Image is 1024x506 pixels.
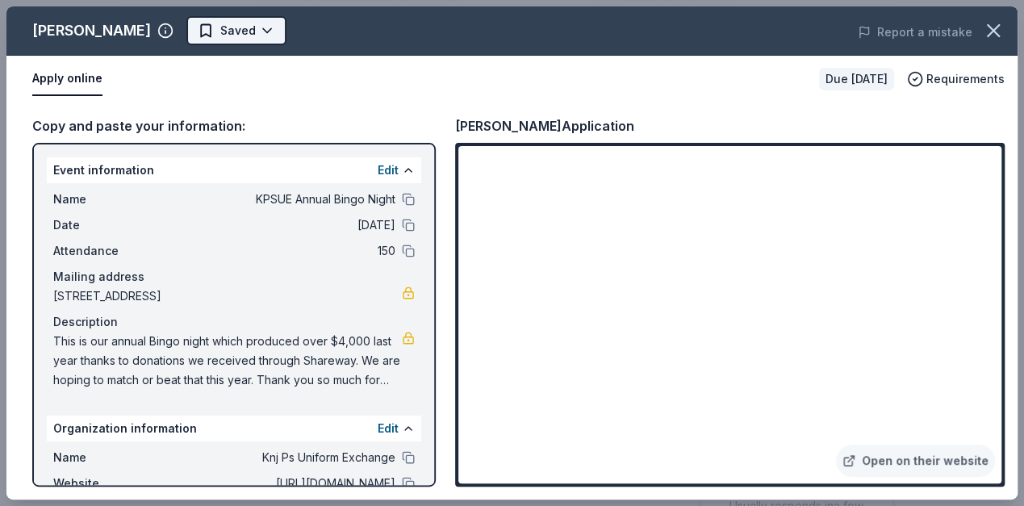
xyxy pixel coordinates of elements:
[53,474,161,493] span: Website
[53,448,161,467] span: Name
[186,16,286,45] button: Saved
[161,215,395,235] span: [DATE]
[32,62,102,96] button: Apply online
[819,68,894,90] div: Due [DATE]
[47,416,421,441] div: Organization information
[907,69,1005,89] button: Requirements
[53,312,415,332] div: Description
[53,267,415,286] div: Mailing address
[836,445,995,477] a: Open on their website
[32,18,151,44] div: [PERSON_NAME]
[161,448,395,467] span: Knj Ps Uniform Exchange
[53,241,161,261] span: Attendance
[220,21,256,40] span: Saved
[161,241,395,261] span: 150
[53,332,402,390] span: This is our annual Bingo night which produced over $4,000 last year thanks to donations we receiv...
[858,23,972,42] button: Report a mistake
[455,115,634,136] div: [PERSON_NAME] Application
[926,69,1005,89] span: Requirements
[378,161,399,180] button: Edit
[378,419,399,438] button: Edit
[161,190,395,209] span: KPSUE Annual Bingo Night
[53,286,402,306] span: [STREET_ADDRESS]
[53,190,161,209] span: Name
[161,474,395,493] span: [URL][DOMAIN_NAME]
[32,115,436,136] div: Copy and paste your information:
[53,215,161,235] span: Date
[47,157,421,183] div: Event information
